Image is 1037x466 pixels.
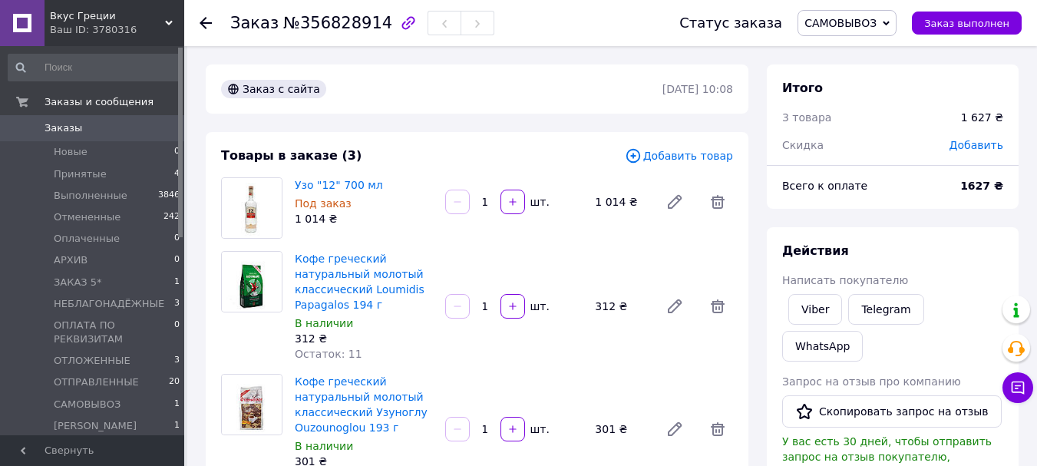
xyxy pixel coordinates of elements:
[782,180,867,192] span: Всего к оплате
[54,354,130,368] span: ОТЛОЖЕННЫЕ
[702,414,733,445] span: Удалить
[782,81,823,95] span: Итого
[174,276,180,289] span: 1
[295,197,352,210] span: Под заказ
[527,299,551,314] div: шт.
[527,194,551,210] div: шт.
[295,179,383,191] a: Узо "12" 700 мл
[788,294,842,325] a: Viber
[295,211,433,226] div: 1 014 ₴
[589,418,653,440] div: 301 ₴
[45,95,154,109] span: Заказы и сообщения
[174,145,180,159] span: 0
[221,80,326,98] div: Заказ с сайта
[662,83,733,95] time: [DATE] 10:08
[848,294,923,325] a: Telegram
[924,18,1009,29] span: Заказ выполнен
[295,331,433,346] div: 312 ₴
[702,291,733,322] span: Удалить
[527,421,551,437] div: шт.
[45,121,82,135] span: Заказы
[230,14,279,32] span: Заказ
[174,253,180,267] span: 0
[163,210,180,224] span: 242
[949,139,1003,151] span: Добавить
[174,419,180,433] span: 1
[174,232,180,246] span: 0
[782,331,863,362] a: WhatsApp
[54,419,137,433] span: [PERSON_NAME]
[589,296,653,317] div: 312 ₴
[659,291,690,322] a: Редактировать
[702,187,733,217] span: Удалить
[804,17,877,29] span: САМОВЫВОЗ
[283,14,392,32] span: №356828914
[8,54,181,81] input: Поиск
[782,274,908,286] span: Написать покупателю
[960,180,1003,192] b: 1627 ₴
[174,319,180,346] span: 0
[54,167,107,181] span: Принятые
[174,297,180,311] span: 3
[782,395,1002,428] button: Скопировать запрос на отзыв
[222,252,282,312] img: Кофе греческий натуральный молотый классический Loumidis Papagalos 194 г
[54,253,88,267] span: АРХИВ
[54,276,102,289] span: ЗАКАЗ 5*
[222,178,282,238] img: Узо "12" 700 мл
[54,398,121,411] span: САМОВЫВОЗ
[54,319,174,346] span: ОПЛАТА ПО РЕКВИЗИТАМ
[54,375,139,389] span: ОТПРАВЛЕННЫЕ
[54,232,120,246] span: Оплаченные
[174,354,180,368] span: 3
[222,375,282,435] img: Кофе греческий натуральный молотый классический Узуноглу Ouzounoglou 193 г
[158,189,180,203] span: 3846
[1002,372,1033,403] button: Чат с покупателем
[295,440,353,452] span: В наличии
[782,139,824,151] span: Скидка
[169,375,180,389] span: 20
[659,187,690,217] a: Редактировать
[295,375,428,434] a: Кофе греческий натуральный молотый классический Узуноглу Ouzounoglou 193 г
[174,167,180,181] span: 4
[54,189,127,203] span: Выполненные
[54,210,121,224] span: Отмененные
[659,414,690,445] a: Редактировать
[295,253,424,311] a: Кофе греческий натуральный молотый классический Loumidis Papagalos 194 г
[961,110,1003,125] div: 1 627 ₴
[295,317,353,329] span: В наличии
[782,243,849,258] span: Действия
[782,375,961,388] span: Запрос на отзыв про компанию
[912,12,1022,35] button: Заказ выполнен
[295,348,362,360] span: Остаток: 11
[625,147,733,164] span: Добавить товар
[54,145,88,159] span: Новые
[50,9,165,23] span: Вкус Греции
[200,15,212,31] div: Вернуться назад
[221,148,362,163] span: Товары в заказе (3)
[679,15,782,31] div: Статус заказа
[782,111,831,124] span: 3 товара
[589,191,653,213] div: 1 014 ₴
[174,398,180,411] span: 1
[54,297,164,311] span: НЕБЛАГОНАДЁЖНЫЕ
[50,23,184,37] div: Ваш ID: 3780316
